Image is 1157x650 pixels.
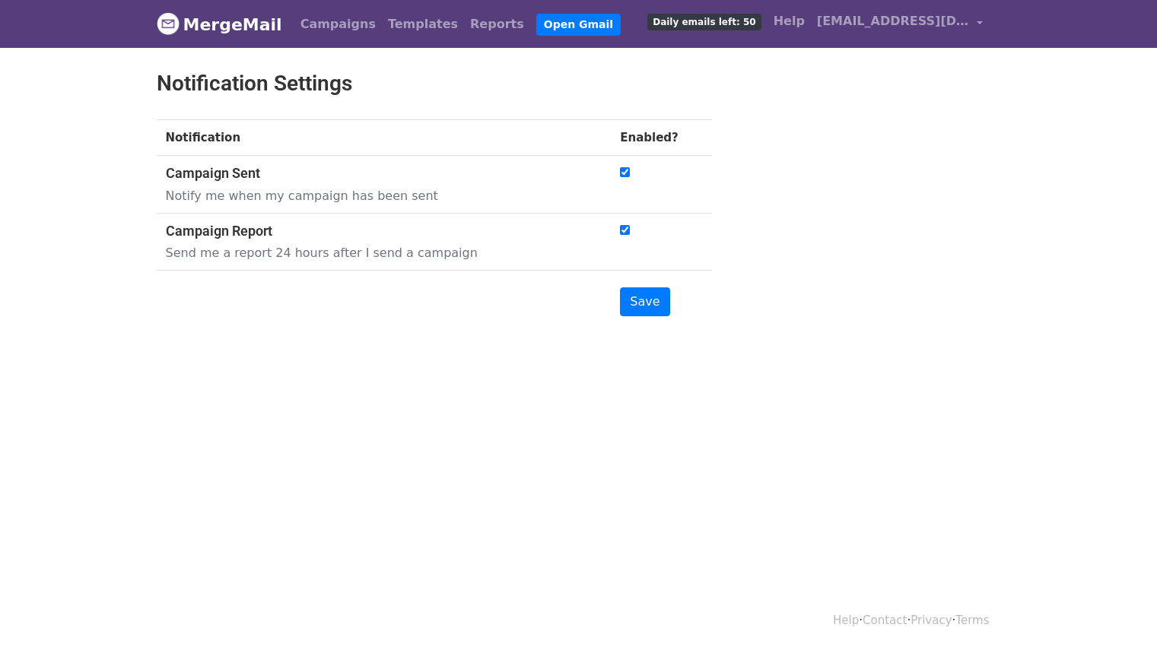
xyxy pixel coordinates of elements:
[620,287,669,316] input: Save
[464,9,530,40] a: Reports
[166,165,587,182] h5: Campaign Sent
[166,188,587,204] p: Notify me when my campaign has been sent
[294,9,382,40] a: Campaigns
[817,12,969,30] span: [EMAIL_ADDRESS][DOMAIN_NAME]
[611,119,711,156] th: Enabled?
[536,14,621,36] a: Open Gmail
[811,6,989,42] a: [EMAIL_ADDRESS][DOMAIN_NAME]
[166,223,587,239] h5: Campaign Report
[157,71,712,97] h2: Notification Settings
[833,614,859,627] a: Help
[157,119,612,156] th: Notification
[768,6,811,36] a: Help
[382,9,464,40] a: Templates
[157,8,282,40] a: MergeMail
[157,12,180,35] img: MergeMail logo
[647,14,761,30] span: Daily emails left: 50
[955,614,989,627] a: Terms
[641,6,767,36] a: Daily emails left: 50
[911,614,952,627] a: Privacy
[863,614,907,627] a: Contact
[166,245,587,261] p: Send me a report 24 hours after I send a campaign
